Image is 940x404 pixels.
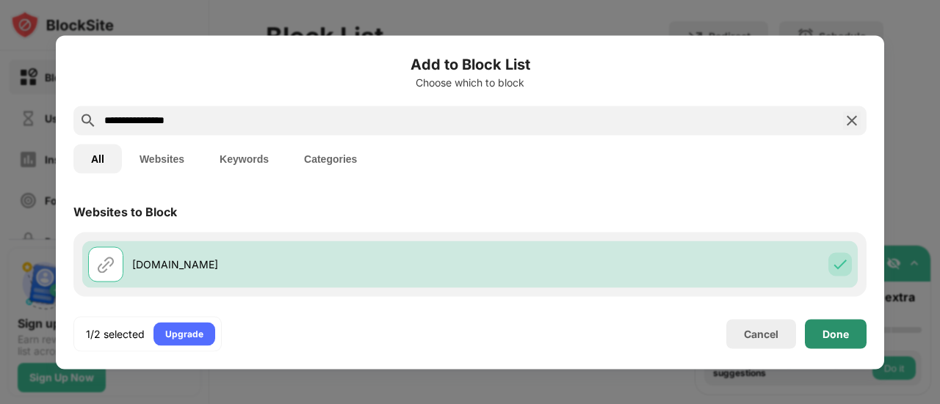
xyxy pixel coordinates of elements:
[202,144,286,173] button: Keywords
[97,255,115,273] img: url.svg
[286,144,375,173] button: Categories
[165,326,203,341] div: Upgrade
[73,76,867,88] div: Choose which to block
[822,328,849,339] div: Done
[744,328,778,340] div: Cancel
[79,111,97,129] img: search.svg
[843,111,861,129] img: search-close
[86,326,145,341] div: 1/2 selected
[73,144,122,173] button: All
[73,204,177,218] div: Websites to Block
[132,257,470,272] div: [DOMAIN_NAME]
[122,144,202,173] button: Websites
[73,53,867,75] h6: Add to Block List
